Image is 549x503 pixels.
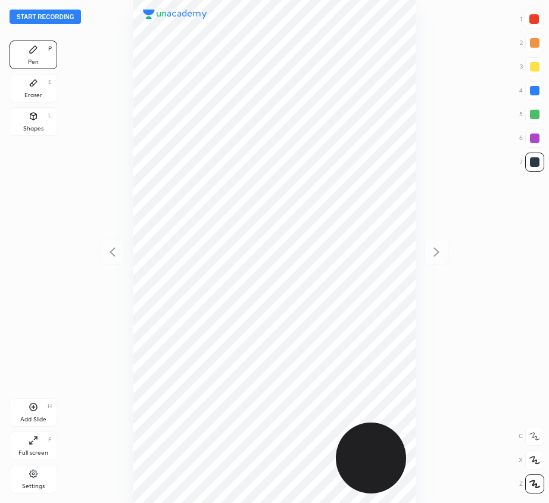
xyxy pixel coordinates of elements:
[143,10,207,19] img: logo.38c385cc.svg
[48,46,52,52] div: P
[24,92,42,98] div: Eraser
[48,403,52,409] div: H
[22,483,45,489] div: Settings
[519,451,544,470] div: X
[48,79,52,85] div: E
[48,437,52,443] div: F
[520,57,544,76] div: 3
[28,59,39,65] div: Pen
[520,33,544,52] div: 2
[10,10,81,24] button: Start recording
[20,417,46,423] div: Add Slide
[519,427,544,446] div: C
[520,10,544,29] div: 1
[519,105,544,124] div: 5
[23,126,43,132] div: Shapes
[48,113,52,119] div: L
[519,81,544,100] div: 4
[519,474,544,493] div: Z
[519,129,544,148] div: 6
[18,450,48,456] div: Full screen
[520,153,544,172] div: 7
